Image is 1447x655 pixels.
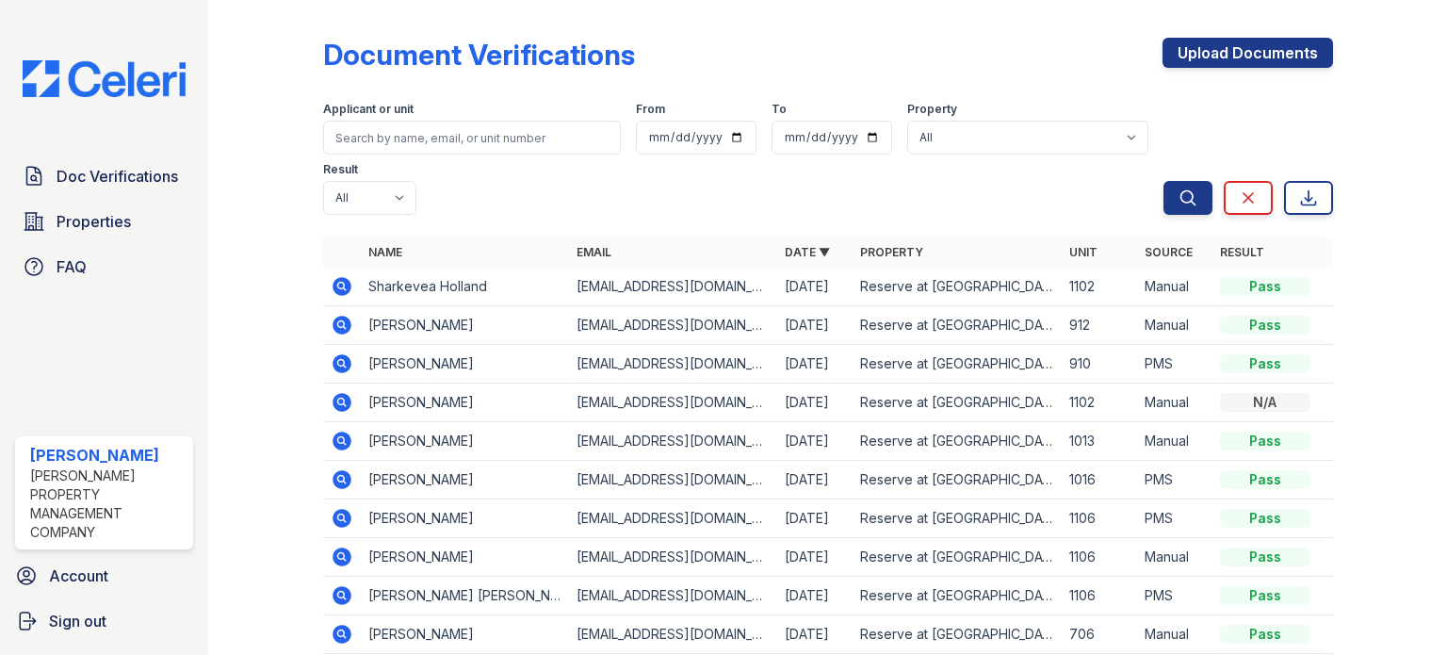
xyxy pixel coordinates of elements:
td: [PERSON_NAME] [361,384,569,422]
span: Account [49,565,108,587]
td: Reserve at [GEOGRAPHIC_DATA] [853,461,1061,499]
td: [EMAIL_ADDRESS][DOMAIN_NAME] [569,577,777,615]
td: Reserve at [GEOGRAPHIC_DATA] [853,384,1061,422]
td: Manual [1137,538,1212,577]
a: Property [860,245,923,259]
td: [EMAIL_ADDRESS][DOMAIN_NAME] [569,345,777,384]
label: From [636,102,665,117]
input: Search by name, email, or unit number [323,121,621,155]
a: Email [577,245,611,259]
td: Reserve at [GEOGRAPHIC_DATA] [853,538,1061,577]
td: 910 [1062,345,1137,384]
td: [PERSON_NAME] [361,306,569,345]
td: Reserve at [GEOGRAPHIC_DATA] [853,499,1061,538]
div: N/A [1220,393,1310,412]
td: [DATE] [777,422,853,461]
label: Property [907,102,957,117]
a: Unit [1069,245,1097,259]
label: To [772,102,787,117]
div: Pass [1220,548,1310,566]
a: Account [8,557,201,595]
td: [PERSON_NAME] [361,345,569,384]
td: 1106 [1062,577,1137,615]
td: [EMAIL_ADDRESS][DOMAIN_NAME] [569,461,777,499]
a: Name [368,245,402,259]
div: [PERSON_NAME] Property Management Company [30,467,186,542]
a: Doc Verifications [15,157,193,195]
td: Reserve at [GEOGRAPHIC_DATA] [853,306,1061,345]
td: Manual [1137,268,1212,306]
td: Manual [1137,422,1212,461]
div: Pass [1220,432,1310,450]
td: Reserve at [GEOGRAPHIC_DATA] [853,615,1061,654]
div: Pass [1220,509,1310,528]
div: Document Verifications [323,38,635,72]
td: 1016 [1062,461,1137,499]
td: 1013 [1062,422,1137,461]
td: [DATE] [777,461,853,499]
td: [DATE] [777,538,853,577]
td: 706 [1062,615,1137,654]
td: PMS [1137,345,1212,384]
div: Pass [1220,625,1310,644]
td: [DATE] [777,384,853,422]
div: Pass [1220,354,1310,373]
td: 1106 [1062,499,1137,538]
a: Result [1220,245,1264,259]
a: Date ▼ [785,245,830,259]
td: [DATE] [777,499,853,538]
td: Reserve at [GEOGRAPHIC_DATA] [853,577,1061,615]
td: Reserve at [GEOGRAPHIC_DATA] [853,345,1061,384]
div: Pass [1220,470,1310,489]
a: FAQ [15,248,193,286]
td: [PERSON_NAME] [PERSON_NAME] [361,577,569,615]
td: [EMAIL_ADDRESS][DOMAIN_NAME] [569,384,777,422]
td: [DATE] [777,345,853,384]
td: PMS [1137,577,1212,615]
td: 1102 [1062,384,1137,422]
td: [PERSON_NAME] [361,538,569,577]
td: [DATE] [777,615,853,654]
td: [PERSON_NAME] [361,422,569,461]
a: Properties [15,203,193,240]
div: [PERSON_NAME] [30,444,186,467]
span: Doc Verifications [57,165,178,188]
a: Source [1145,245,1193,259]
td: 1102 [1062,268,1137,306]
td: Manual [1137,306,1212,345]
td: Manual [1137,615,1212,654]
td: Sharkevea Holland [361,268,569,306]
td: [EMAIL_ADDRESS][DOMAIN_NAME] [569,499,777,538]
div: Pass [1220,316,1310,335]
label: Applicant or unit [323,102,414,117]
td: Reserve at [GEOGRAPHIC_DATA] [853,268,1061,306]
td: [PERSON_NAME] [361,461,569,499]
td: [PERSON_NAME] [361,499,569,538]
span: FAQ [57,255,87,278]
a: Sign out [8,602,201,640]
td: [EMAIL_ADDRESS][DOMAIN_NAME] [569,538,777,577]
span: Sign out [49,610,106,632]
a: Upload Documents [1162,38,1333,68]
td: PMS [1137,499,1212,538]
td: [PERSON_NAME] [361,615,569,654]
td: [EMAIL_ADDRESS][DOMAIN_NAME] [569,422,777,461]
td: [EMAIL_ADDRESS][DOMAIN_NAME] [569,268,777,306]
div: Pass [1220,586,1310,605]
span: Properties [57,210,131,233]
td: Reserve at [GEOGRAPHIC_DATA] [853,422,1061,461]
td: 1106 [1062,538,1137,577]
label: Result [323,162,358,177]
td: [DATE] [777,577,853,615]
td: [DATE] [777,306,853,345]
td: [EMAIL_ADDRESS][DOMAIN_NAME] [569,306,777,345]
td: 912 [1062,306,1137,345]
td: [DATE] [777,268,853,306]
td: PMS [1137,461,1212,499]
img: CE_Logo_Blue-a8612792a0a2168367f1c8372b55b34899dd931a85d93a1a3d3e32e68fde9ad4.png [8,60,201,97]
td: Manual [1137,384,1212,422]
td: [EMAIL_ADDRESS][DOMAIN_NAME] [569,615,777,654]
div: Pass [1220,277,1310,296]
